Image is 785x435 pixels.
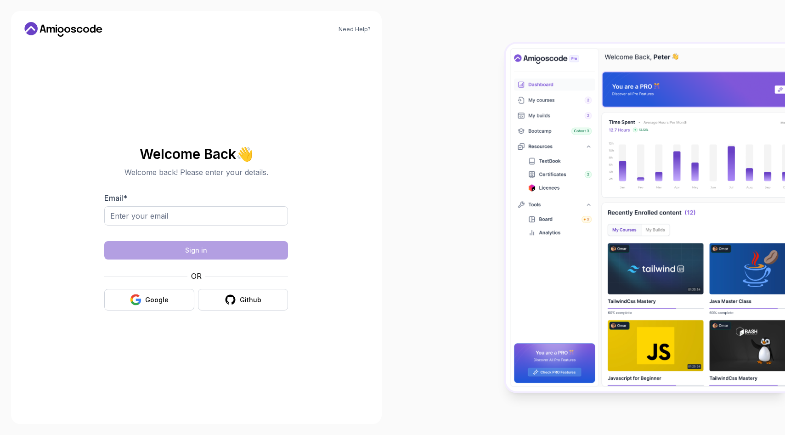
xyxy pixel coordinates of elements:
button: Github [198,289,288,311]
a: Need Help? [339,26,371,33]
p: OR [191,271,202,282]
button: Google [104,289,194,311]
label: Email * [104,193,127,203]
div: Google [145,295,169,305]
span: 👋 [236,146,254,162]
input: Enter your email [104,206,288,226]
button: Sign in [104,241,288,260]
img: Amigoscode Dashboard [506,44,785,392]
div: Github [240,295,261,305]
div: Sign in [185,246,207,255]
p: Welcome back! Please enter your details. [104,167,288,178]
h2: Welcome Back [104,147,288,161]
a: Home link [22,22,105,37]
